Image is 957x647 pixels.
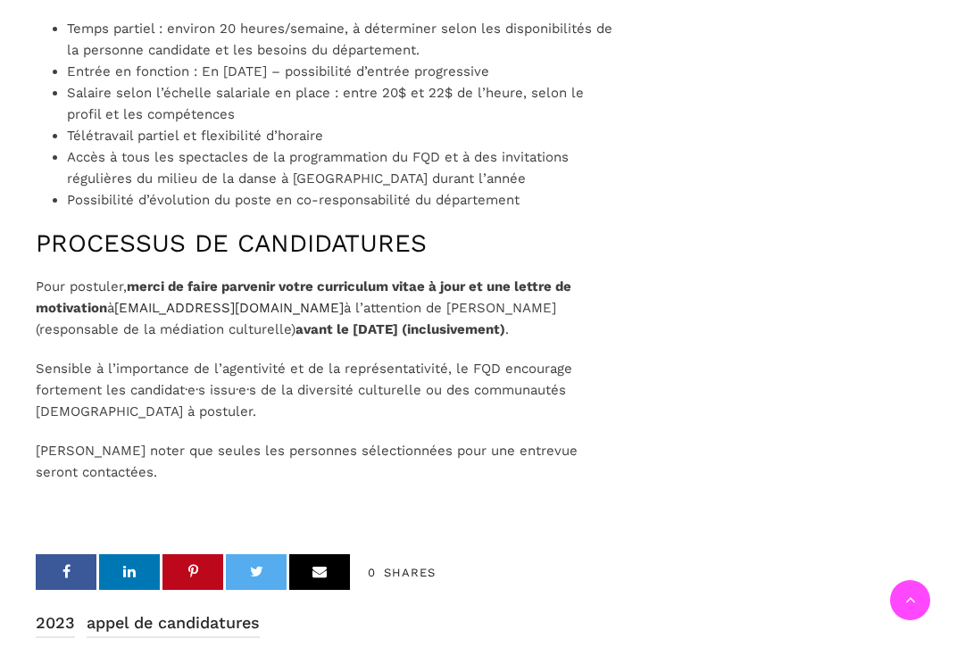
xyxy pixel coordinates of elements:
a: [EMAIL_ADDRESS][DOMAIN_NAME] [114,300,344,316]
li: Possibilité d’évolution du poste en co-responsabilité du département [67,189,614,211]
li: Accès à tous les spectacles de la programmation du FQD et à des invitations régulières du milieu ... [67,146,614,189]
span: Shares [384,566,436,579]
li: Télétravail partiel et flexibilité d’horaire [67,125,614,146]
span: Pour postuler, à [36,278,571,316]
p: [PERSON_NAME] noter que seules les personnes sélectionnées pour une entrevue seront contactées. [36,440,614,483]
li: Salaire selon l’échelle salariale en place : entre 20$ et 22$ de l’heure, selon le profil et les ... [67,82,614,125]
strong: merci de faire parvenir votre curriculum vitae à jour et une lettre de motivation [36,278,571,316]
a: 2023 [36,610,75,638]
h4: PROCESSUS DE CANDIDATURES [36,228,614,259]
p: Sensible à l’importance de l’agentivité et de la représentativité, le FQD encourage fortement les... [36,358,614,422]
span: 0 [368,566,375,579]
a: appel de candidatures [87,610,260,638]
li: Entrée en fonction : En [DATE] – possibilité d’entrée progressive [67,61,614,82]
strong: avant le [DATE] (inclusivement) [295,321,505,337]
li: Temps partiel : environ 20 heures/semaine, à déterminer selon les disponibilités de la personne c... [67,18,614,61]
